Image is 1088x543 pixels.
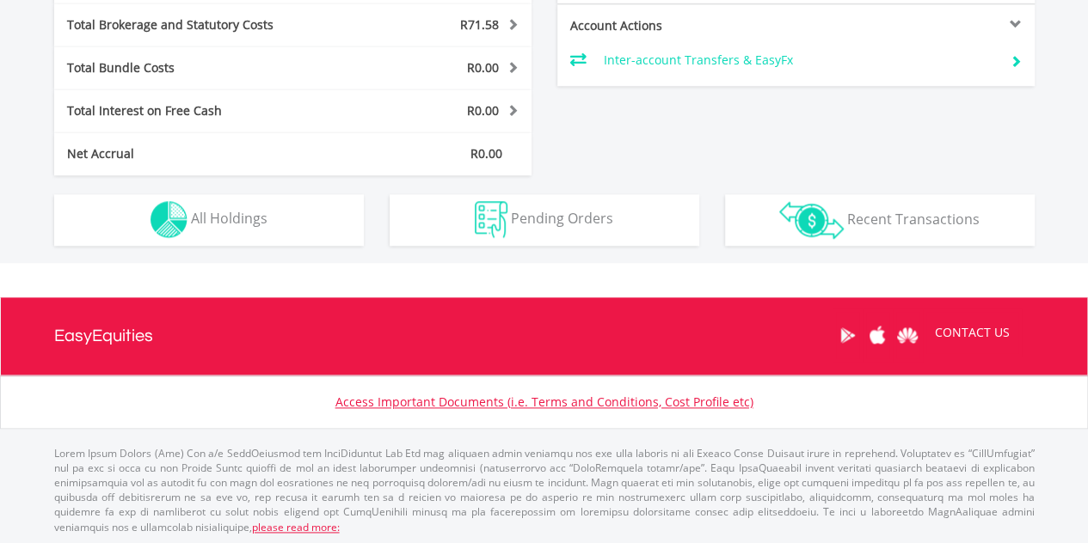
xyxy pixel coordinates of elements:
[54,59,333,76] div: Total Bundle Costs
[54,446,1035,534] p: Lorem Ipsum Dolors (Ame) Con a/e SeddOeiusmod tem InciDiduntut Lab Etd mag aliquaen admin veniamq...
[863,308,893,362] a: Apple
[557,17,796,34] div: Account Actions
[54,145,333,162] div: Net Accrual
[467,102,499,119] span: R0.00
[54,297,153,375] a: EasyEquities
[923,308,1022,357] a: CONTACT US
[833,308,863,362] a: Google Play
[725,194,1035,246] button: Recent Transactions
[511,209,613,228] span: Pending Orders
[54,102,333,119] div: Total Interest on Free Cash
[779,201,844,239] img: transactions-zar-wht.png
[335,394,753,410] a: Access Important Documents (i.e. Terms and Conditions, Cost Profile etc)
[470,145,502,162] span: R0.00
[390,194,699,246] button: Pending Orders
[475,201,507,238] img: pending_instructions-wht.png
[847,209,980,228] span: Recent Transactions
[151,201,187,238] img: holdings-wht.png
[191,209,267,228] span: All Holdings
[893,308,923,362] a: Huawei
[467,59,499,76] span: R0.00
[604,47,997,73] td: Inter-account Transfers & EasyFx
[460,16,499,33] span: R71.58
[54,194,364,246] button: All Holdings
[252,520,340,534] a: please read more:
[54,16,333,34] div: Total Brokerage and Statutory Costs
